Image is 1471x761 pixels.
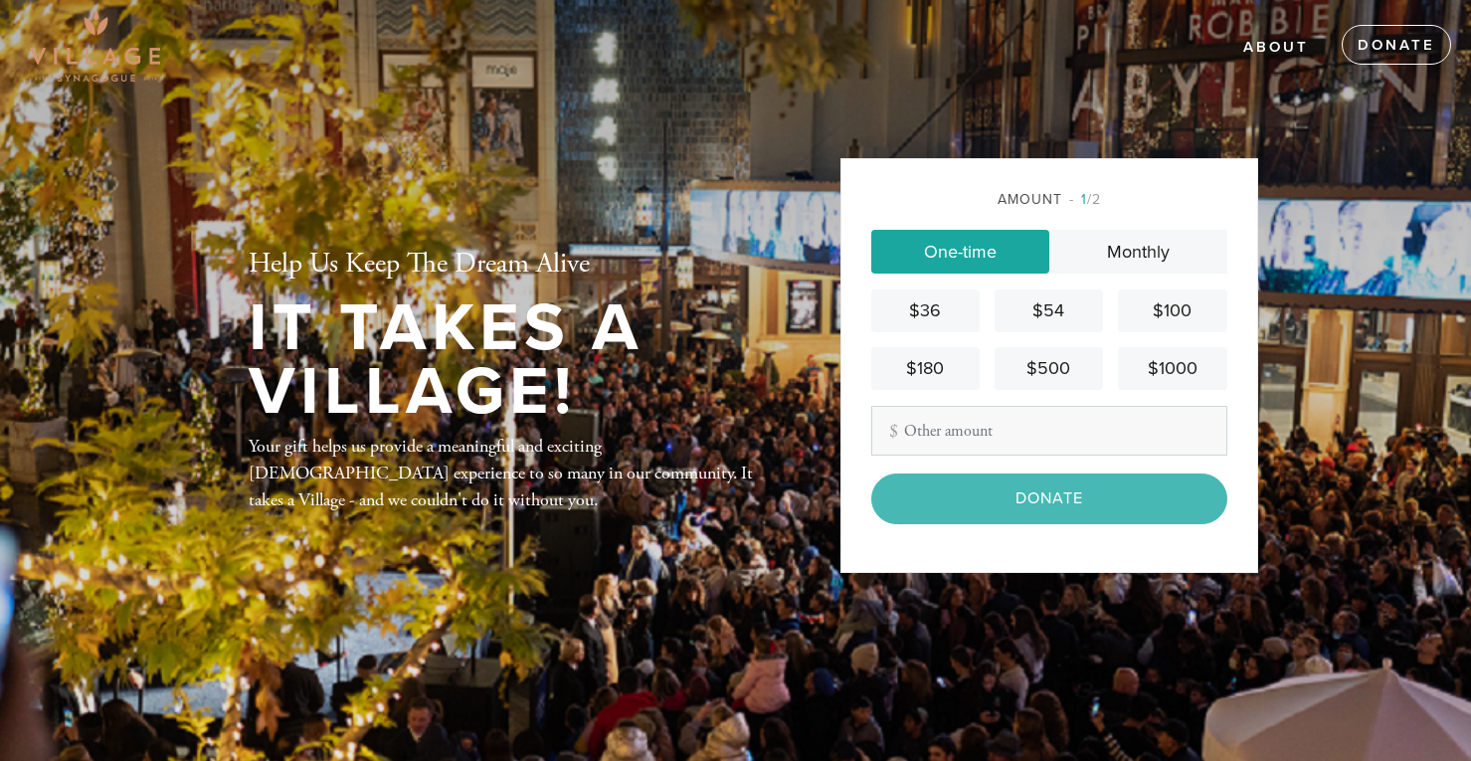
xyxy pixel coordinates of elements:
div: $100 [1126,297,1218,324]
a: About [1228,29,1324,67]
a: $1000 [1118,347,1226,390]
a: $36 [871,289,980,332]
div: Your gift helps us provide a meaningful and exciting [DEMOGRAPHIC_DATA] experience to so many in ... [249,433,776,513]
div: $180 [879,355,972,382]
div: Amount [871,189,1227,210]
h2: Help Us Keep The Dream Alive [249,248,776,282]
a: $180 [871,347,980,390]
a: Monthly [1049,230,1227,274]
input: Other amount [871,406,1227,456]
a: $500 [995,347,1103,390]
div: $500 [1003,355,1095,382]
a: $100 [1118,289,1226,332]
div: $54 [1003,297,1095,324]
span: /2 [1069,191,1101,208]
a: Donate [1342,25,1451,65]
a: $54 [995,289,1103,332]
div: $1000 [1126,355,1218,382]
img: Village-sdquare-png-1_0.png [30,10,160,82]
h1: It Takes A Village! [249,296,776,425]
a: One-time [871,230,1049,274]
div: $36 [879,297,972,324]
span: 1 [1081,191,1087,208]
